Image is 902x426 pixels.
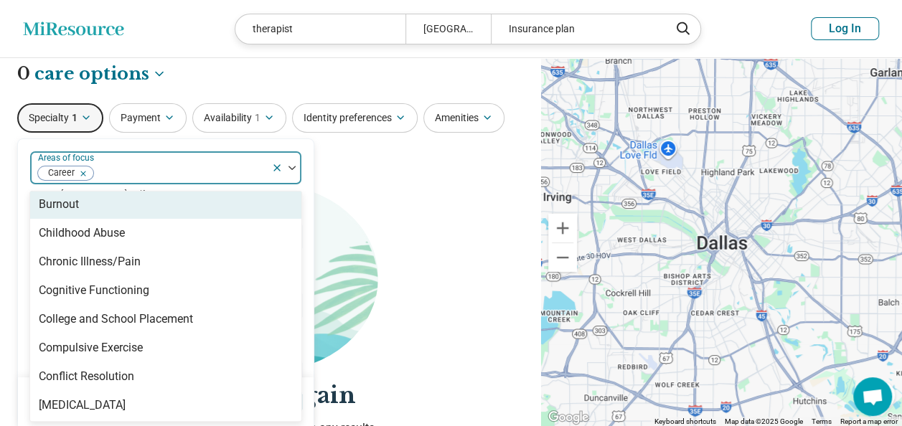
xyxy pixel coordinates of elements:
[39,224,125,242] div: Childhood Abuse
[491,14,661,44] div: Insurance plan
[39,282,149,299] div: Cognitive Functioning
[853,377,892,416] div: Open chat
[235,14,405,44] div: therapist
[39,311,193,328] div: College and School Placement
[39,253,141,270] div: Chronic Illness/Pain
[405,14,491,44] div: [GEOGRAPHIC_DATA], [GEOGRAPHIC_DATA]
[811,17,879,40] button: Log In
[34,62,149,86] span: care options
[38,153,97,163] label: Areas of focus
[423,103,504,133] button: Amenities
[292,103,418,133] button: Identity preferences
[39,196,79,213] div: Burnout
[109,103,187,133] button: Payment
[72,110,77,126] span: 1
[725,417,803,425] span: Map data ©2025 Google
[39,397,126,414] div: [MEDICAL_DATA]
[38,166,79,180] span: Career
[29,189,192,199] span: Anxiety, [MEDICAL_DATA], Self-Esteem, etc.
[39,339,143,356] div: Compulsive Exercise
[548,214,577,242] button: Zoom in
[17,103,103,133] button: Specialty1
[192,103,286,133] button: Availability1
[812,417,832,425] a: Terms (opens in new tab)
[548,243,577,272] button: Zoom out
[34,62,166,86] button: Care options
[255,110,260,126] span: 1
[39,368,134,385] div: Conflict Resolution
[840,417,898,425] a: Report a map error
[17,62,166,86] h1: 0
